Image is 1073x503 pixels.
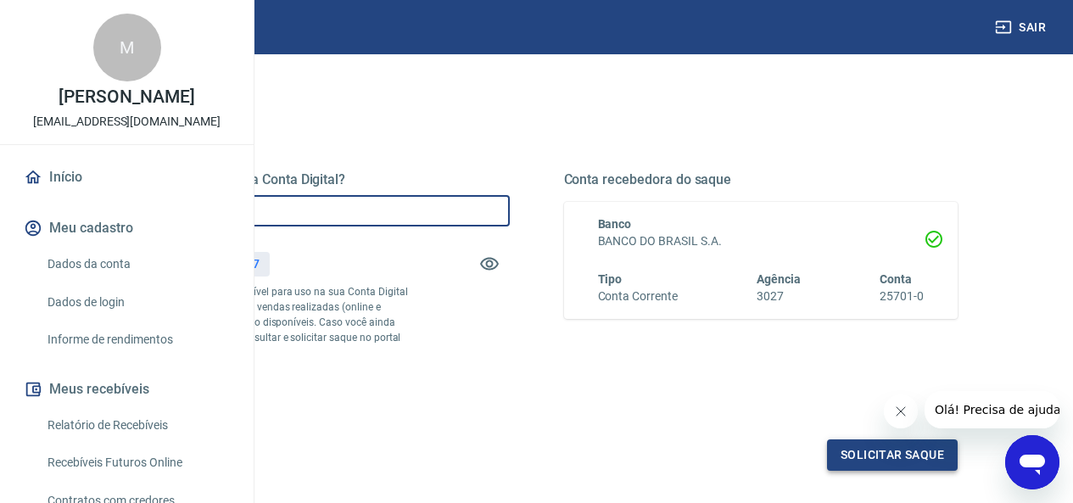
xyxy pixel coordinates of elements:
[33,113,221,131] p: [EMAIL_ADDRESS][DOMAIN_NAME]
[880,272,912,286] span: Conta
[992,12,1053,43] button: Sair
[115,171,510,188] h5: Quanto deseja sacar da Conta Digital?
[1005,435,1059,489] iframe: Botão para abrir a janela de mensagens
[757,272,801,286] span: Agência
[41,322,233,357] a: Informe de rendimentos
[59,88,194,106] p: [PERSON_NAME]
[41,285,233,320] a: Dados de login
[93,14,161,81] div: M
[757,288,801,305] h6: 3027
[598,232,925,250] h6: BANCO DO BRASIL S.A.
[20,159,233,196] a: Início
[564,171,958,188] h5: Conta recebedora do saque
[20,210,233,247] button: Meu cadastro
[41,247,233,282] a: Dados da conta
[925,391,1059,428] iframe: Mensagem da empresa
[20,371,233,408] button: Meus recebíveis
[115,284,411,360] p: *Corresponde ao saldo disponível para uso na sua Conta Digital Vindi. Incluindo os valores das ve...
[41,445,233,480] a: Recebíveis Futuros Online
[206,255,260,273] p: R$ 212,47
[10,12,143,25] span: Olá! Precisa de ajuda?
[598,217,632,231] span: Banco
[598,288,678,305] h6: Conta Corrente
[598,272,623,286] span: Tipo
[880,288,924,305] h6: 25701-0
[827,439,958,471] button: Solicitar saque
[884,394,918,428] iframe: Fechar mensagem
[41,408,233,443] a: Relatório de Recebíveis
